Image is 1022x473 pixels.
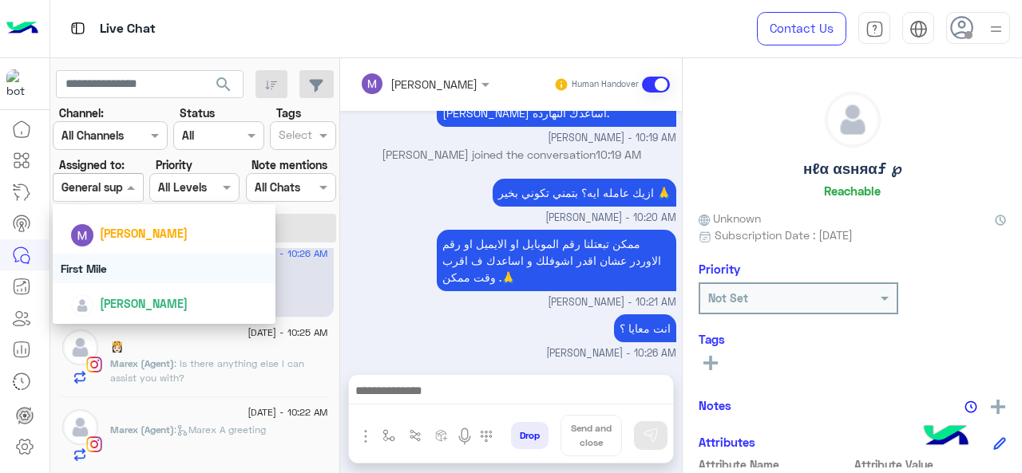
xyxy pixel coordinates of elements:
[548,295,676,310] span: [PERSON_NAME] - 10:21 AM
[699,435,755,449] h6: Attributes
[248,325,327,340] span: [DATE] - 10:25 AM
[180,104,215,121] label: Status
[480,430,493,443] img: make a call
[826,93,880,147] img: defaultAdmin.png
[803,160,901,178] h5: нℓα αѕняαƒ ℘
[986,19,1006,39] img: profile
[909,20,928,38] img: tab
[699,262,740,276] h6: Priority
[248,246,327,261] span: [DATE] - 10:26 AM
[918,409,974,465] img: hulul-logo.png
[435,429,448,442] img: create order
[347,146,676,163] p: [PERSON_NAME] joined the conversation
[429,423,455,449] button: create order
[276,126,312,147] div: Select
[100,18,156,40] p: Live Chat
[356,427,375,446] img: send attachment
[248,405,327,420] span: [DATE] - 10:22 AM
[382,429,395,442] img: select flow
[866,20,884,38] img: tab
[59,156,125,173] label: Assigned to:
[110,340,124,353] h5: 👸🏻
[596,148,641,161] span: 10:19 AM
[62,329,98,365] img: defaultAdmin.png
[174,424,266,436] span: : Marex A greeting
[548,131,676,146] span: [PERSON_NAME] - 10:19 AM
[437,230,676,291] p: 2/9/2025, 10:21 AM
[156,156,192,173] label: Priority
[858,12,890,45] a: tab
[204,70,244,104] button: search
[643,428,659,443] img: send message
[376,423,402,449] button: select flow
[86,436,102,452] img: Instagram
[545,211,676,226] span: [PERSON_NAME] - 10:20 AM
[71,224,93,246] img: ACg8ocJ5kWkbDFwHhE1-NCdHlUdL0Moenmmb7xp8U7RIpZhCQ1Zz3Q=s96-c
[68,18,88,38] img: tab
[53,204,276,324] ng-dropdown-panel: Options list
[757,12,846,45] a: Contact Us
[62,409,98,445] img: defaultAdmin.png
[53,254,276,283] div: First Mile
[59,104,104,121] label: Channel:
[6,12,38,45] img: Logo
[214,75,233,94] span: search
[6,69,35,98] img: 317874714732967
[276,104,301,121] label: Tags
[699,332,1006,346] h6: Tags
[493,179,676,207] p: 2/9/2025, 10:20 AM
[100,227,188,240] span: [PERSON_NAME]
[572,78,639,91] small: Human Handover
[86,357,102,372] img: Instagram
[455,427,474,446] img: send voice note
[854,456,1007,473] span: Attribute Value
[546,346,676,361] span: [PERSON_NAME] - 10:26 AM
[71,294,93,317] img: defaultAdmin.png
[110,357,174,369] span: Marex (Agent)
[100,297,188,310] span: [PERSON_NAME]
[824,183,881,198] h6: Reachable
[110,357,304,384] span: Is there anything else I can assist you with?
[402,423,429,449] button: Trigger scenario
[699,398,731,412] h6: Notes
[614,314,676,342] p: 2/9/2025, 10:26 AM
[965,400,977,413] img: notes
[715,227,853,243] span: Subscription Date : [DATE]
[252,156,327,173] label: Note mentions
[699,210,761,227] span: Unknown
[699,456,851,473] span: Attribute Name
[511,422,549,449] button: Drop
[409,429,422,442] img: Trigger scenario
[561,415,622,456] button: Send and close
[110,424,174,436] span: Marex (Agent)
[991,400,1005,414] img: add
